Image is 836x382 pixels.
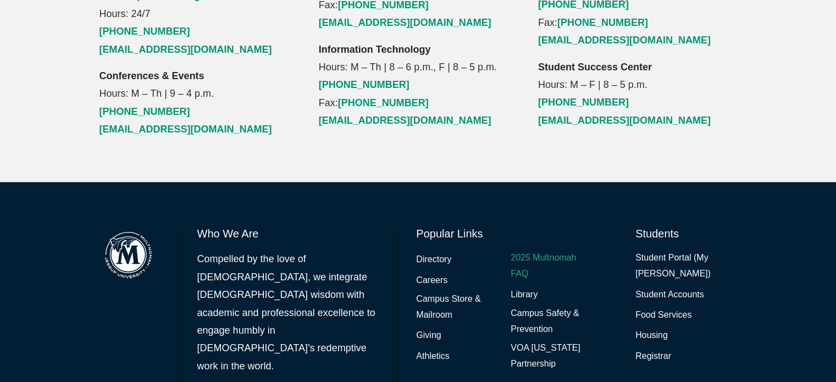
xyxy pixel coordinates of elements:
[416,291,501,323] a: Campus Store & Mailroom
[511,287,538,303] a: Library
[635,250,737,282] a: Student Portal (My [PERSON_NAME])
[99,44,272,55] a: [EMAIL_ADDRESS][DOMAIN_NAME]
[319,41,518,130] p: Hours: M – Th | 8 – 6 p.m., F | 8 – 5 p.m. Fax:
[338,97,429,108] a: [PHONE_NUMBER]
[511,250,595,282] a: 2025 Multnomah FAQ
[416,348,449,364] a: Athletics
[319,115,491,126] a: [EMAIL_ADDRESS][DOMAIN_NAME]
[538,115,711,126] a: [EMAIL_ADDRESS][DOMAIN_NAME]
[635,287,704,303] a: Student Accounts
[635,348,671,364] a: Registrar
[197,226,377,241] h6: Who We Are
[416,226,595,241] h6: Popular Links
[511,306,595,337] a: Campus Safety & Prevention
[557,17,648,28] a: [PHONE_NUMBER]
[99,226,157,284] img: Multnomah Campus of Jessup University logo
[416,252,451,268] a: Directory
[319,44,431,55] strong: Information Technology
[538,35,711,46] a: [EMAIL_ADDRESS][DOMAIN_NAME]
[99,106,190,117] a: [PHONE_NUMBER]
[635,328,668,344] a: Housing
[416,273,447,289] a: Careers
[99,70,204,81] strong: Conferences & Events
[511,340,595,372] a: VOA [US_STATE] Partnership
[197,250,377,375] p: Compelled by the love of [DEMOGRAPHIC_DATA], we integrate [DEMOGRAPHIC_DATA] wisdom with academic...
[99,67,298,139] p: Hours: M – Th | 9 – 4 p.m.
[416,328,441,344] a: Giving
[538,62,652,73] strong: Student Success Center
[319,17,491,28] a: [EMAIL_ADDRESS][DOMAIN_NAME]
[99,124,272,135] a: [EMAIL_ADDRESS][DOMAIN_NAME]
[319,79,409,90] a: [PHONE_NUMBER]
[538,58,737,130] p: Hours: M – F | 8 – 5 p.m.
[635,226,737,241] h6: Students
[99,26,190,37] a: [PHONE_NUMBER]
[538,97,629,108] a: [PHONE_NUMBER]
[635,307,691,323] a: Food Services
